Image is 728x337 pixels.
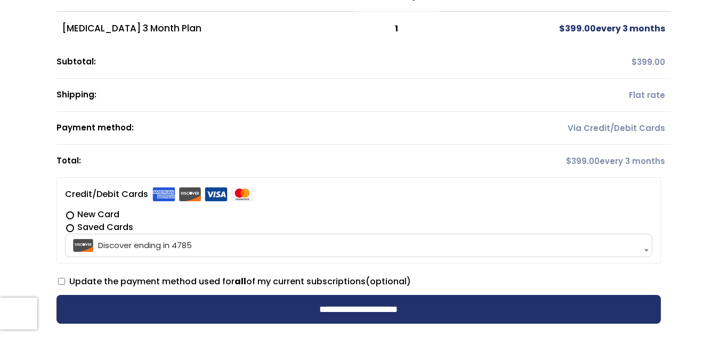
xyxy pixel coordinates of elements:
[559,22,596,35] span: 399.00
[354,12,439,46] td: 1
[231,187,254,201] img: mastercard.svg
[152,187,175,201] img: amex.svg
[58,278,65,285] input: Update the payment method used forallof my current subscriptions(optional)
[205,187,228,201] img: visa.svg
[566,155,600,167] span: 399.00
[632,56,637,68] span: $
[439,79,671,112] td: Flat rate
[439,145,671,177] td: every 3 months
[234,275,246,287] strong: all
[56,145,439,177] th: Total:
[58,275,411,287] label: Update the payment method used for of my current subscriptions
[65,186,254,203] label: Credit/Debit Cards
[65,221,653,234] label: Saved Cards
[179,187,201,201] img: discover.svg
[65,208,653,221] label: New Card
[366,275,411,287] span: (optional)
[632,56,665,68] span: 399.00
[56,112,439,145] th: Payment method:
[559,22,565,35] span: $
[439,112,671,145] td: Via Credit/Debit Cards
[56,12,355,46] td: [MEDICAL_DATA] 3 Month Plan
[56,46,439,79] th: Subtotal:
[68,234,650,257] span: Discover ending in 4785
[56,79,439,112] th: Shipping:
[439,12,671,46] td: every 3 months
[566,155,571,167] span: $
[65,234,653,257] span: Discover ending in 4785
